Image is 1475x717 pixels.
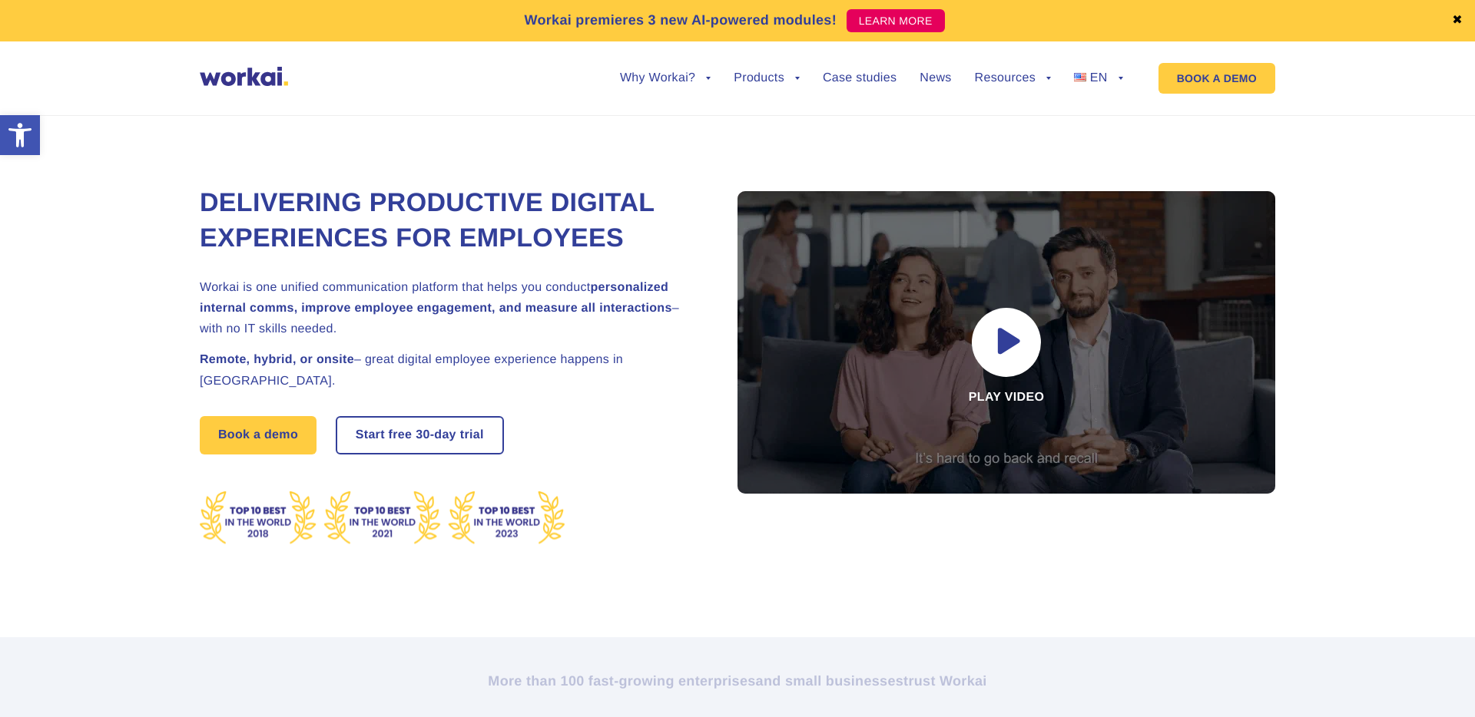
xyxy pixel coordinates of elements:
i: 30-day [416,429,456,441]
p: Workai premieres 3 new AI-powered modules! [524,10,837,31]
h1: Delivering Productive Digital Experiences for Employees [200,186,699,256]
a: LEARN MORE [847,9,945,32]
a: ✖ [1452,15,1463,27]
h2: – great digital employee experience happens in [GEOGRAPHIC_DATA]. [200,349,699,391]
a: News [920,72,951,84]
a: BOOK A DEMO [1158,63,1275,94]
div: Play video [737,191,1275,494]
a: Book a demo [200,416,317,454]
h2: More than 100 fast-growing enterprises trust Workai [311,672,1164,690]
a: Resources [975,72,1051,84]
a: Products [734,72,800,84]
i: and small businesses [756,673,903,689]
a: Case studies [823,72,897,84]
a: Why Workai? [620,72,711,84]
a: Start free30-daytrial [337,418,502,453]
h2: Workai is one unified communication platform that helps you conduct – with no IT skills needed. [200,277,699,340]
strong: Remote, hybrid, or onsite [200,353,354,366]
span: EN [1090,71,1108,84]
